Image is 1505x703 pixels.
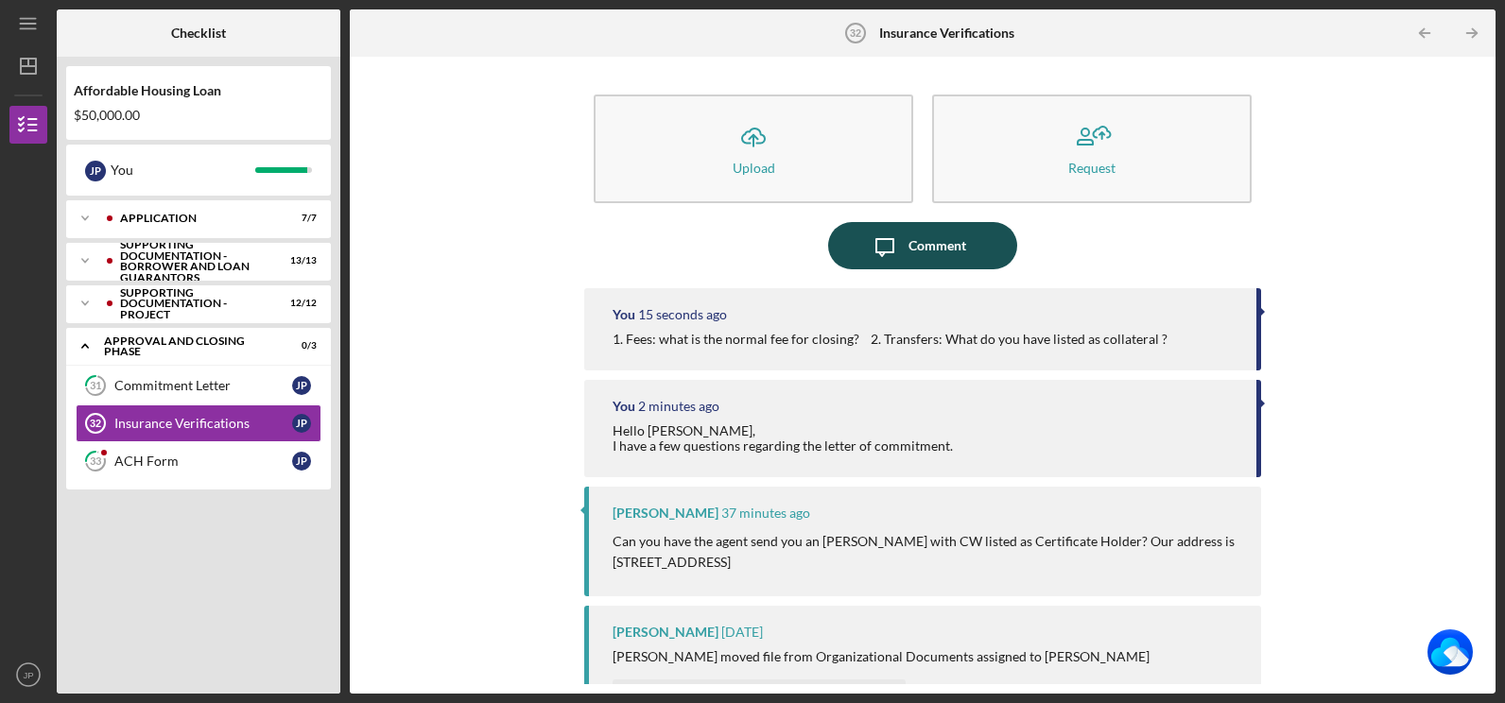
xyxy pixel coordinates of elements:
div: Approval and Closing Phase [104,335,269,357]
button: Upload [594,94,913,203]
tspan: 31 [90,380,101,392]
div: You [111,154,255,186]
div: Request [1068,161,1116,175]
div: [PERSON_NAME] [613,625,718,640]
div: 13 / 13 [283,255,317,266]
a: 32Insurance VerificationsJP [76,404,321,442]
p: Can you have the agent send you an [PERSON_NAME] with CW listed as Certificate Holder? Our addres... [613,531,1241,574]
tspan: 33 [90,455,101,468]
tspan: 32 [849,27,860,39]
a: 31Commitment LetterJP [76,367,321,404]
div: J P [292,414,311,433]
time: 2025-07-17 18:46 [721,625,763,640]
div: Insurance Verifications [114,416,292,431]
div: J P [292,452,311,471]
div: Supporting Documentation - Borrower and Loan Guarantors [120,239,269,283]
div: [PERSON_NAME] moved file from Organizational Documents assigned to [PERSON_NAME] [613,649,1150,664]
div: [PERSON_NAME] [613,506,718,521]
div: J P [85,161,106,181]
b: Insurance Verifications [879,26,1014,41]
div: Hello [PERSON_NAME], I have a few questions regarding the letter of commitment. [613,423,953,454]
div: ACH Form [114,454,292,469]
div: 1. Fees: what is the normal fee for closing? 2. Transfers: What do you have listed as collateral ? [613,332,1168,347]
div: J P [292,376,311,395]
text: JP [23,670,33,680]
button: Request [932,94,1252,203]
time: 2025-10-08 16:21 [638,307,727,322]
div: You [613,399,635,414]
div: 12 / 12 [283,298,317,309]
button: JP [9,656,47,694]
time: 2025-10-08 16:19 [638,399,719,414]
button: Comment [828,222,1017,269]
div: Commitment Letter [114,378,292,393]
div: Supporting Documentation - Project [120,287,269,320]
div: Upload [733,161,775,175]
div: Affordable Housing Loan [74,83,323,98]
div: $50,000.00 [74,108,323,123]
time: 2025-10-08 15:44 [721,506,810,521]
div: 0 / 3 [283,340,317,351]
tspan: 32 [90,418,101,429]
div: 7 / 7 [283,213,317,224]
div: You [613,307,635,322]
b: Checklist [171,26,226,41]
div: Application [120,213,269,224]
div: Comment [908,222,966,269]
a: 33ACH FormJP [76,442,321,480]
